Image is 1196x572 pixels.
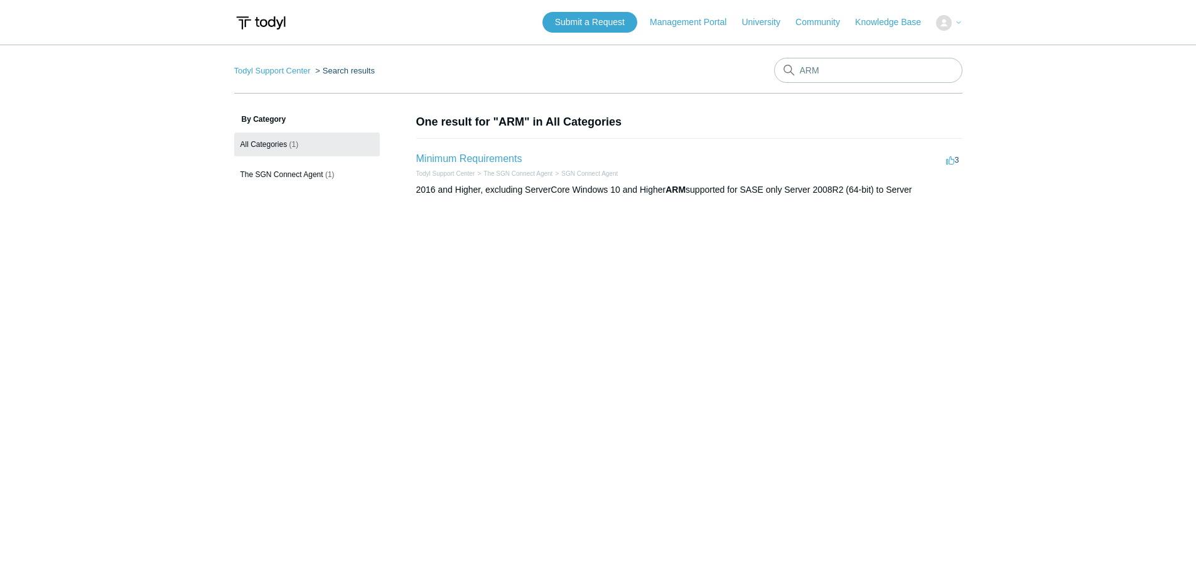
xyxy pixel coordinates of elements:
[240,170,323,179] span: The SGN Connect Agent
[741,16,792,29] a: University
[650,16,739,29] a: Management Portal
[561,170,618,177] a: SGN Connect Agent
[483,170,552,177] a: The SGN Connect Agent
[234,66,311,75] a: Todyl Support Center
[416,169,475,178] li: Todyl Support Center
[475,169,552,178] li: The SGN Connect Agent
[665,185,686,195] em: ARM
[552,169,618,178] li: SGN Connect Agent
[774,58,962,83] input: Search
[234,132,380,156] a: All Categories (1)
[234,11,288,35] img: Todyl Support Center Help Center home page
[240,140,288,149] span: All Categories
[855,16,934,29] a: Knowledge Base
[289,140,299,149] span: (1)
[234,163,380,186] a: The SGN Connect Agent (1)
[416,114,962,131] h1: One result for "ARM" in All Categories
[313,66,375,75] li: Search results
[416,183,962,197] div: 2016 and Higher, excluding ServerCore Windows 10 and Higher supported for SASE only Server 2008R2...
[542,12,637,33] a: Submit a Request
[234,66,313,75] li: Todyl Support Center
[795,16,853,29] a: Community
[325,170,335,179] span: (1)
[416,170,475,177] a: Todyl Support Center
[416,153,522,164] a: Minimum Requirements
[946,155,959,165] span: 3
[234,114,380,125] h3: By Category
